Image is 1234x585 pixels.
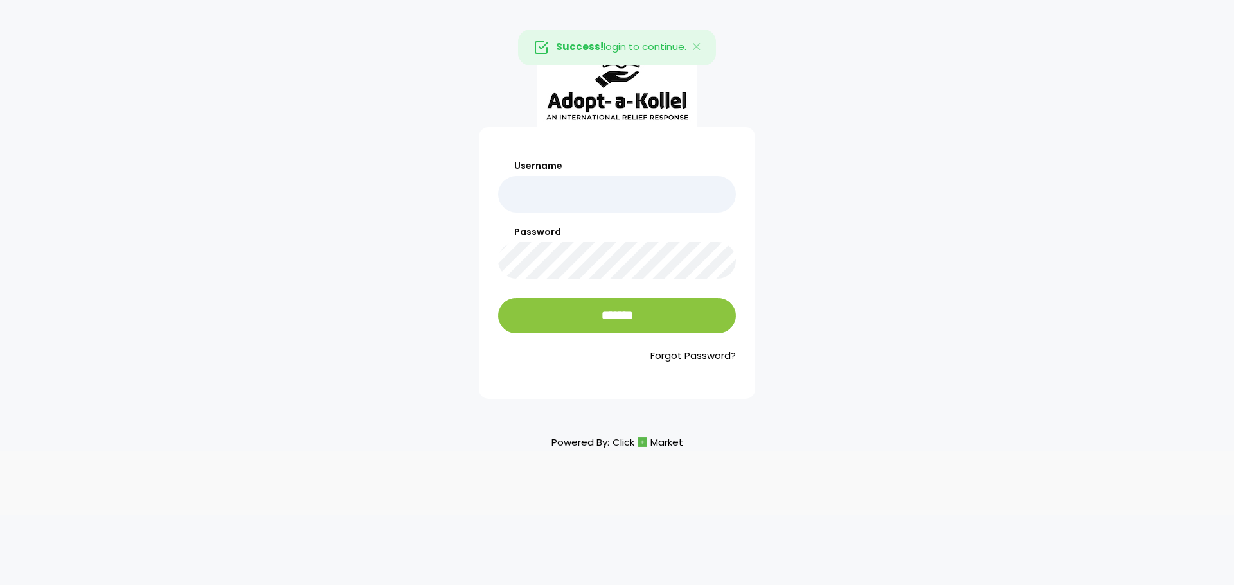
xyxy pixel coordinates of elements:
strong: Success! [556,40,604,53]
div: login to continue. [518,30,716,65]
label: Username [498,159,736,173]
p: Powered By: [551,433,683,451]
img: cm_icon.png [638,437,647,447]
label: Password [498,225,736,239]
a: ClickMarket [613,433,683,451]
img: aak_logo_sm.jpeg [537,35,697,127]
a: Forgot Password? [498,349,736,363]
button: Close [679,30,716,65]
